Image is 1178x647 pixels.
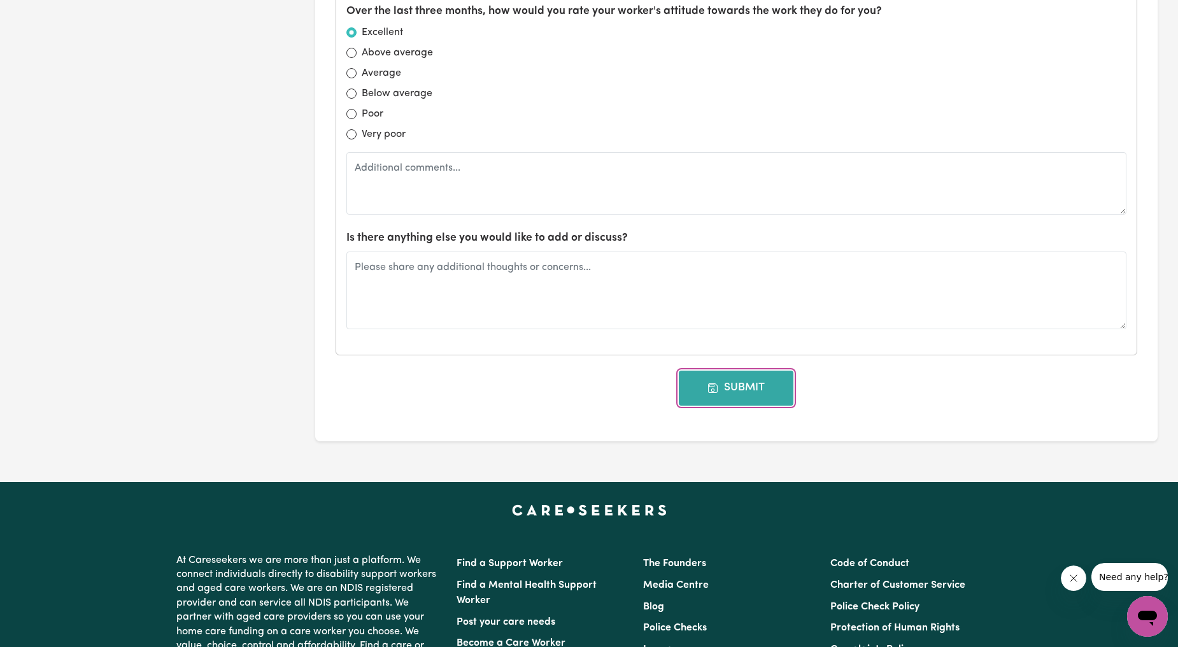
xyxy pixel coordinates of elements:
label: Over the last three months, how would you rate your worker's attitude towards the work they do fo... [346,3,882,20]
span: Need any help? [8,9,77,19]
label: Very poor [362,127,406,142]
a: The Founders [643,558,706,569]
a: Careseekers home page [512,505,667,515]
label: Is there anything else you would like to add or discuss? [346,230,628,246]
a: Post your care needs [457,617,555,627]
a: Police Checks [643,623,707,633]
button: Submit [679,371,793,405]
iframe: Close message [1061,565,1086,591]
a: Code of Conduct [830,558,909,569]
a: Find a Support Worker [457,558,563,569]
label: Above average [362,45,433,60]
iframe: Message from company [1091,563,1168,591]
label: Poor [362,106,383,122]
a: Blog [643,602,664,612]
label: Below average [362,86,432,101]
a: Charter of Customer Service [830,580,965,590]
a: Find a Mental Health Support Worker [457,580,597,606]
iframe: Button to launch messaging window [1127,596,1168,637]
a: Protection of Human Rights [830,623,960,633]
label: Excellent [362,25,403,40]
a: Police Check Policy [830,602,919,612]
label: Average [362,66,401,81]
a: Media Centre [643,580,709,590]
